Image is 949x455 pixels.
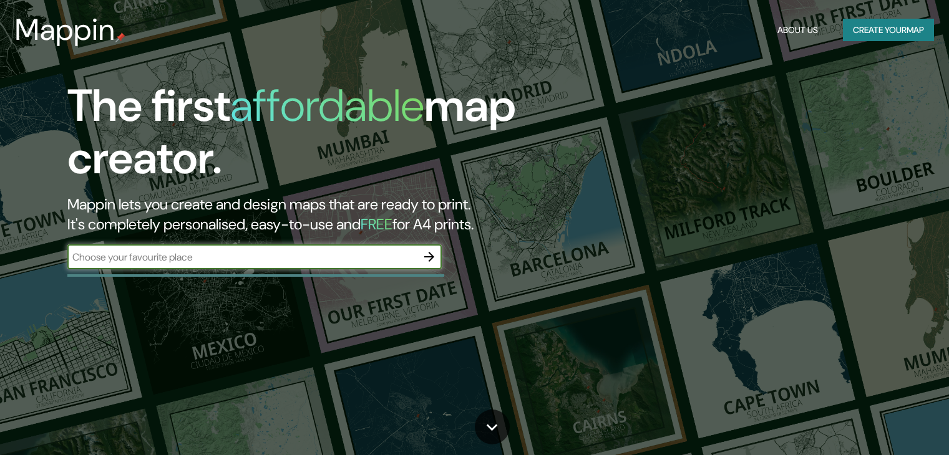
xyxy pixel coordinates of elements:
h5: FREE [361,214,392,234]
h3: Mappin [15,12,115,47]
button: Create yourmap [843,19,934,42]
h1: affordable [230,77,424,135]
button: About Us [772,19,823,42]
img: mappin-pin [115,32,125,42]
iframe: Help widget launcher [838,406,935,441]
input: Choose your favourite place [67,250,417,264]
h2: Mappin lets you create and design maps that are ready to print. It's completely personalised, eas... [67,194,542,234]
h1: The first map creator. [67,80,542,194]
